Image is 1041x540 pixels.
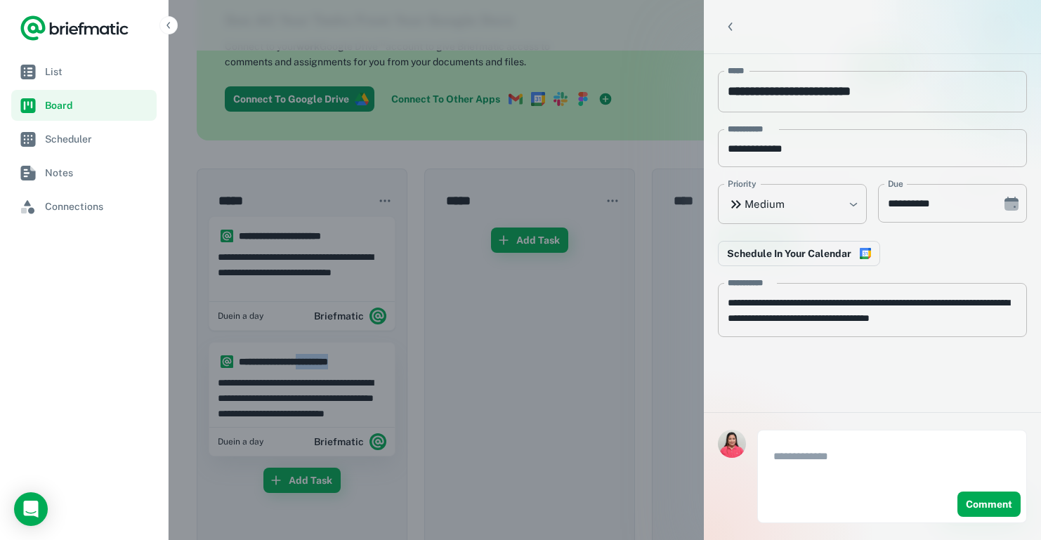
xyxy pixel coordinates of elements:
a: List [11,56,157,87]
div: Medium [718,184,867,224]
span: Scheduler [45,131,151,147]
button: Comment [957,492,1021,517]
label: Due [888,178,903,190]
a: Scheduler [11,124,157,154]
button: Dismiss task [1020,23,1027,30]
button: Choose date, selected date is Sep 12, 2025 [997,190,1026,218]
span: Notes [45,165,151,180]
a: Notes [11,157,157,188]
a: Connections [11,191,157,222]
span: Board [45,98,151,113]
span: List [45,64,151,79]
div: scrollable content [704,54,1041,412]
button: Complete task [1007,23,1014,30]
span: Connections [45,199,151,214]
button: Back [718,14,743,39]
label: Priority [728,178,757,190]
a: Logo [20,14,129,42]
img: Jessa Migrino [718,430,746,458]
a: Board [11,90,157,121]
button: Connect to Google Calendar to reserve time in your schedule to complete this work [718,241,880,266]
div: Load Chat [14,492,48,526]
